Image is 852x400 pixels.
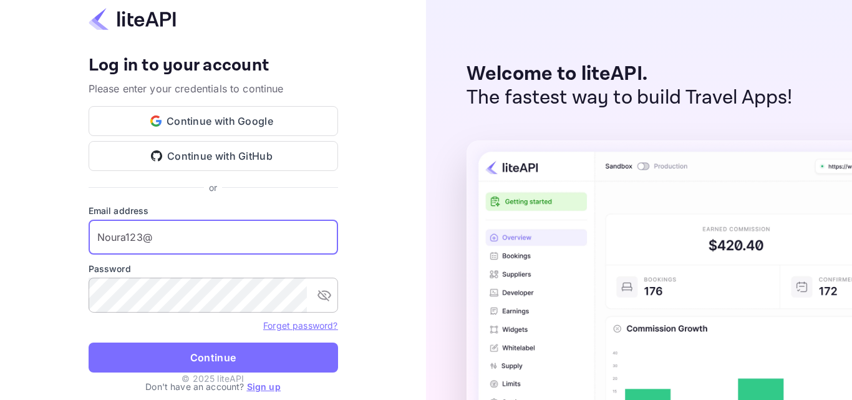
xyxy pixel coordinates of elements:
[89,81,338,96] p: Please enter your credentials to continue
[209,181,217,194] p: or
[89,7,176,31] img: liteapi
[89,141,338,171] button: Continue with GitHub
[89,204,338,217] label: Email address
[89,55,338,77] h4: Log in to your account
[263,319,337,331] a: Forget password?
[467,62,793,86] p: Welcome to liteAPI.
[467,86,793,110] p: The fastest way to build Travel Apps!
[89,343,338,373] button: Continue
[89,106,338,136] button: Continue with Google
[89,262,338,275] label: Password
[263,320,337,331] a: Forget password?
[182,372,244,385] p: © 2025 liteAPI
[89,220,338,255] input: Enter your email address
[247,381,281,392] a: Sign up
[89,380,338,393] p: Don't have an account?
[312,283,337,308] button: toggle password visibility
